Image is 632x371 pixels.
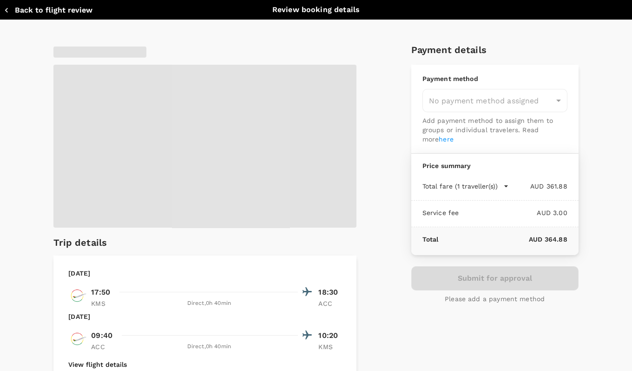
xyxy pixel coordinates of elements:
p: Add payment method to assign them to groups or individual travelers. Read more [422,116,567,144]
p: 18:30 [318,287,342,298]
p: Service fee [422,208,459,217]
p: KMS [318,342,342,351]
p: KMS [91,299,114,308]
p: AUD 364.88 [438,235,567,244]
h6: Trip details [53,235,107,250]
p: ACC [318,299,342,308]
p: Payment method [422,74,567,83]
img: AW [68,330,87,348]
div: No payment method assigned [422,89,567,112]
p: Total [422,235,439,244]
div: Direct , 0h 40min [120,342,298,351]
p: 09:40 [91,330,112,341]
p: ACC [91,342,114,351]
a: here [439,135,454,143]
p: Price summary [422,161,567,170]
button: Total fare (1 traveller(s)) [422,182,509,191]
p: 10:20 [318,330,342,341]
img: AW [68,286,87,305]
p: [DATE] [68,269,90,278]
h6: Payment details [411,42,579,57]
p: Please add a payment method [445,294,545,304]
p: [DATE] [68,312,90,321]
button: Back to flight review [4,6,92,15]
p: 17:50 [91,287,110,298]
button: View flight details [68,361,127,368]
p: Total fare (1 traveller(s)) [422,182,498,191]
p: Review booking details [272,4,360,15]
div: Direct , 0h 40min [120,299,298,308]
p: AUD 3.00 [459,208,567,217]
p: AUD 361.88 [509,182,567,191]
